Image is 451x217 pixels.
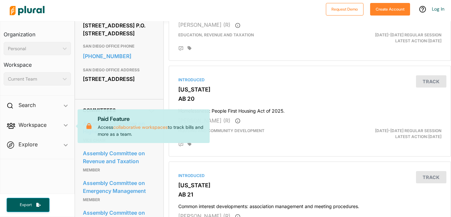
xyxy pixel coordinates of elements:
[178,173,441,179] div: Introduced
[83,178,156,196] a: Assembly Committee on Emergency Management
[98,115,204,138] p: Access to track bills and more as a team.
[375,128,441,133] span: [DATE]-[DATE] Regular Session
[355,32,446,44] div: Latest Action: [DATE]
[83,66,156,74] h3: SAN DIEGO OFFICE ADDRESS
[416,75,446,88] button: Track
[83,196,156,204] p: Member
[15,202,36,208] span: Export
[83,148,156,166] a: Assembly Committee on Revenue and Taxation
[178,191,441,198] h3: AB 21
[178,95,441,102] h3: AB 20
[178,200,441,209] h4: Common interest developments: association management and meeting procedures.
[178,77,441,83] div: Introduced
[4,55,71,70] h3: Workspace
[178,86,441,93] h3: [US_STATE]
[178,21,230,28] span: [PERSON_NAME] (R)
[7,198,50,212] button: Export
[8,45,60,52] div: Personal
[178,46,184,51] div: Add Position Statement
[83,74,156,84] div: [STREET_ADDRESS]
[113,124,168,130] a: collaborative workspaces
[83,42,156,50] h3: SAN DIEGO OFFICE PHONE
[416,171,446,183] button: Track
[178,128,264,133] span: Housing and Community Development
[98,115,204,123] p: Paid Feature
[83,51,156,61] a: [PHONE_NUMBER]
[355,128,446,140] div: Latest Action: [DATE]
[4,25,71,39] h3: Organization
[370,3,410,16] button: Create Account
[8,76,60,83] div: Current Team
[188,46,191,51] div: Add tags
[178,117,230,124] span: [PERSON_NAME] (R)
[83,107,116,113] span: Committees
[432,6,444,12] a: Log In
[178,32,254,37] span: Education, Revenue and Taxation
[326,5,364,12] a: Request Demo
[326,3,364,16] button: Request Demo
[178,105,441,114] h4: Homelessness: People First Housing Act of 2025.
[375,32,441,37] span: [DATE]-[DATE] Regular Session
[178,182,441,189] h3: [US_STATE]
[83,20,156,38] div: [STREET_ADDRESS] P.O. [STREET_ADDRESS]
[370,5,410,12] a: Create Account
[18,101,36,109] h2: Search
[188,142,191,146] div: Add tags
[83,166,156,174] p: Member
[178,142,184,147] div: Add Position Statement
